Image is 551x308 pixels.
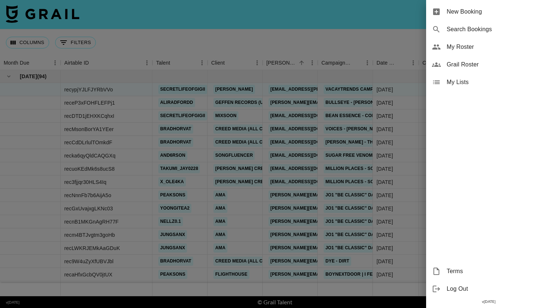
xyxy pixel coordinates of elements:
span: My Lists [447,78,545,87]
span: Grail Roster [447,60,545,69]
div: New Booking [426,3,551,21]
div: Search Bookings [426,21,551,38]
div: Log Out [426,280,551,298]
span: Search Bookings [447,25,545,34]
span: Log Out [447,285,545,293]
span: Terms [447,267,545,276]
div: Terms [426,262,551,280]
div: v [DATE] [426,298,551,305]
div: My Roster [426,38,551,56]
span: My Roster [447,43,545,51]
div: My Lists [426,73,551,91]
div: Grail Roster [426,56,551,73]
span: New Booking [447,7,545,16]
